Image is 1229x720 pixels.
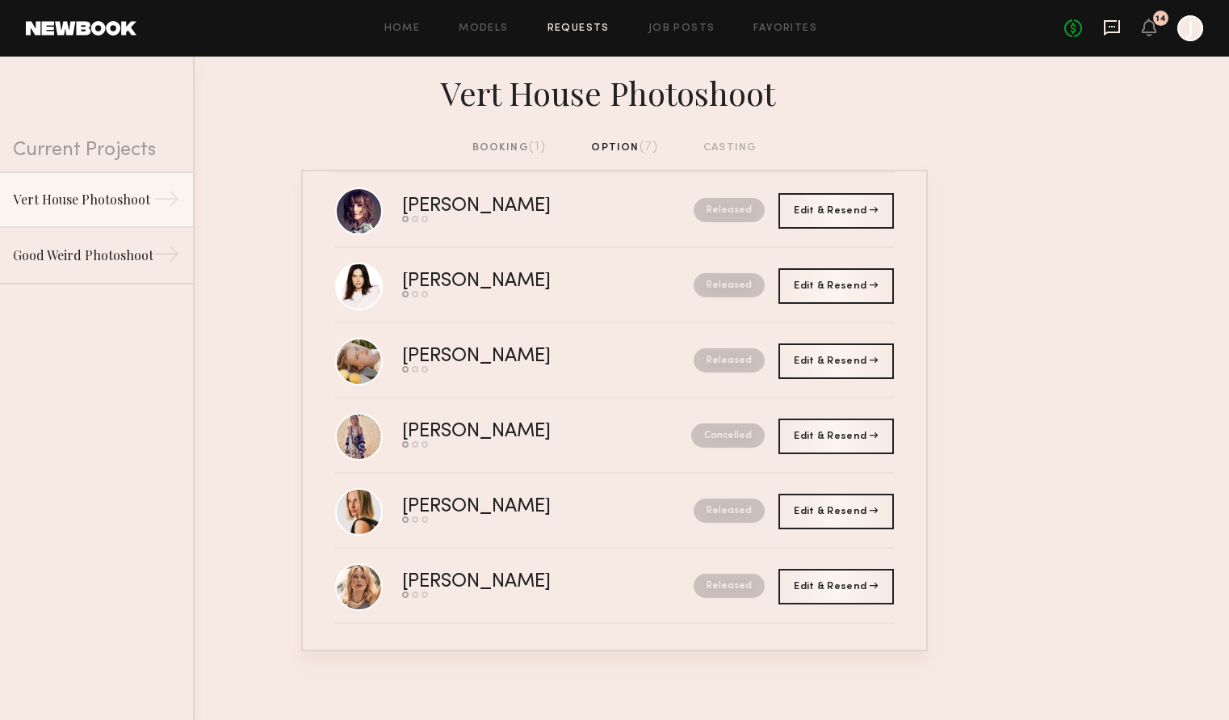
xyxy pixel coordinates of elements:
[402,423,621,441] div: [PERSON_NAME]
[402,347,623,366] div: [PERSON_NAME]
[402,272,623,291] div: [PERSON_NAME]
[529,141,547,154] span: (1)
[335,323,894,398] a: [PERSON_NAME]Released
[753,23,817,34] a: Favorites
[335,474,894,549] a: [PERSON_NAME]Released
[794,432,878,441] span: Edit & Resend
[694,499,765,523] nb-request-status: Released
[794,507,878,516] span: Edit & Resend
[335,248,894,323] a: [PERSON_NAME]Released
[691,423,765,448] nb-request-status: Cancelled
[153,186,180,218] div: →
[335,173,894,248] a: [PERSON_NAME]Released
[694,198,765,222] nb-request-status: Released
[694,273,765,297] nb-request-status: Released
[472,139,547,157] div: booking
[301,69,928,113] div: Vert House Photoshoot
[153,241,180,273] div: →
[384,23,421,34] a: Home
[694,348,765,373] nb-request-status: Released
[648,23,715,34] a: Job Posts
[694,574,765,598] nb-request-status: Released
[1177,15,1203,41] a: J
[794,582,878,592] span: Edit & Resend
[794,356,878,366] span: Edit & Resend
[547,23,610,34] a: Requests
[459,23,508,34] a: Models
[794,281,878,291] span: Edit & Resend
[335,398,894,474] a: [PERSON_NAME]Cancelled
[402,197,623,216] div: [PERSON_NAME]
[402,498,623,516] div: [PERSON_NAME]
[1156,15,1166,23] div: 14
[13,190,153,209] div: Vert House Photoshoot
[13,246,153,265] div: Good Weird Photoshoot
[335,549,894,624] a: [PERSON_NAME]Released
[794,206,878,216] span: Edit & Resend
[402,573,623,592] div: [PERSON_NAME]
